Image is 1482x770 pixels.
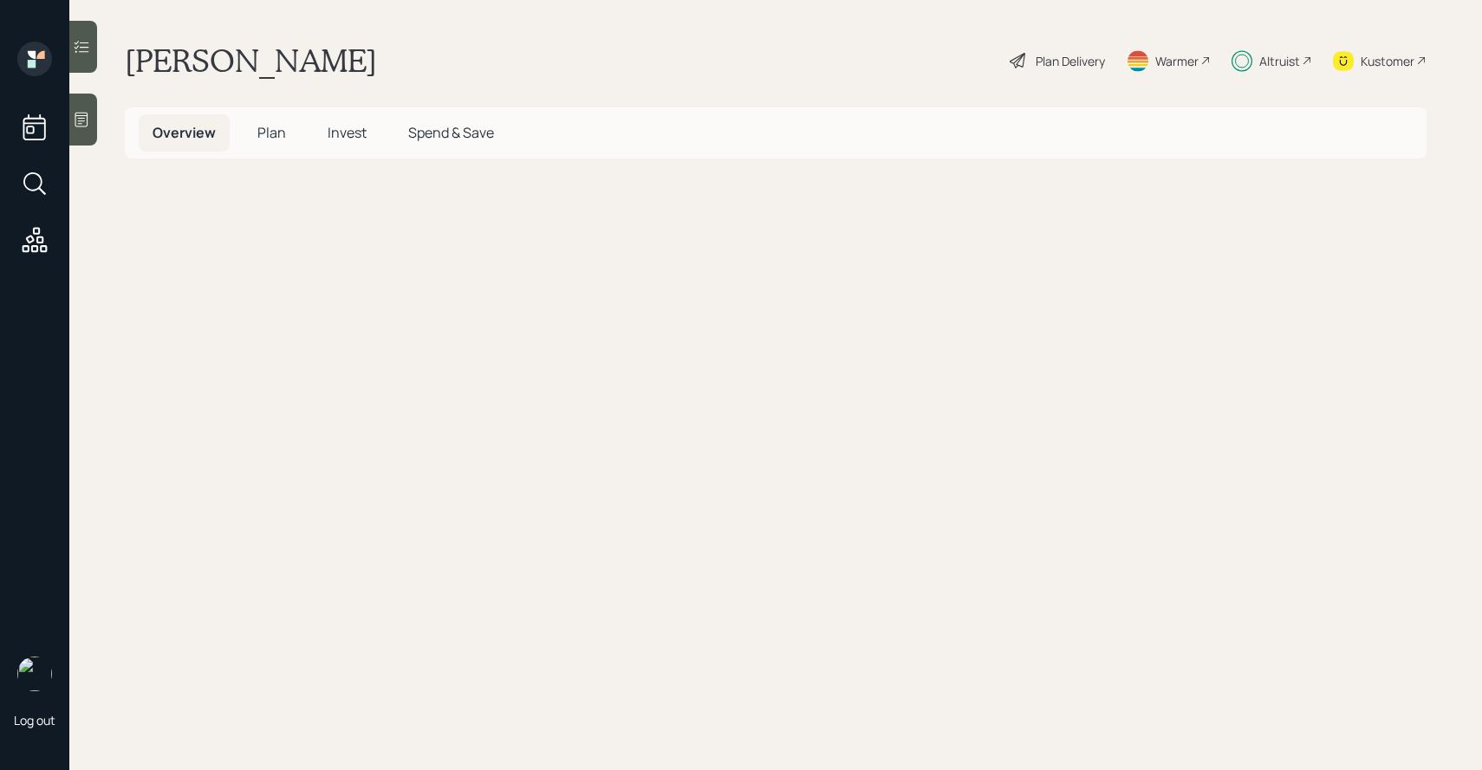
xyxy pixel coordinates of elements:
h1: [PERSON_NAME] [125,42,377,80]
span: Invest [328,123,367,142]
div: Log out [14,712,55,728]
div: Warmer [1155,52,1199,70]
span: Spend & Save [408,123,494,142]
span: Overview [153,123,216,142]
div: Altruist [1259,52,1300,70]
div: Plan Delivery [1036,52,1105,70]
div: Kustomer [1361,52,1414,70]
img: sami-boghos-headshot.png [17,657,52,691]
span: Plan [257,123,286,142]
